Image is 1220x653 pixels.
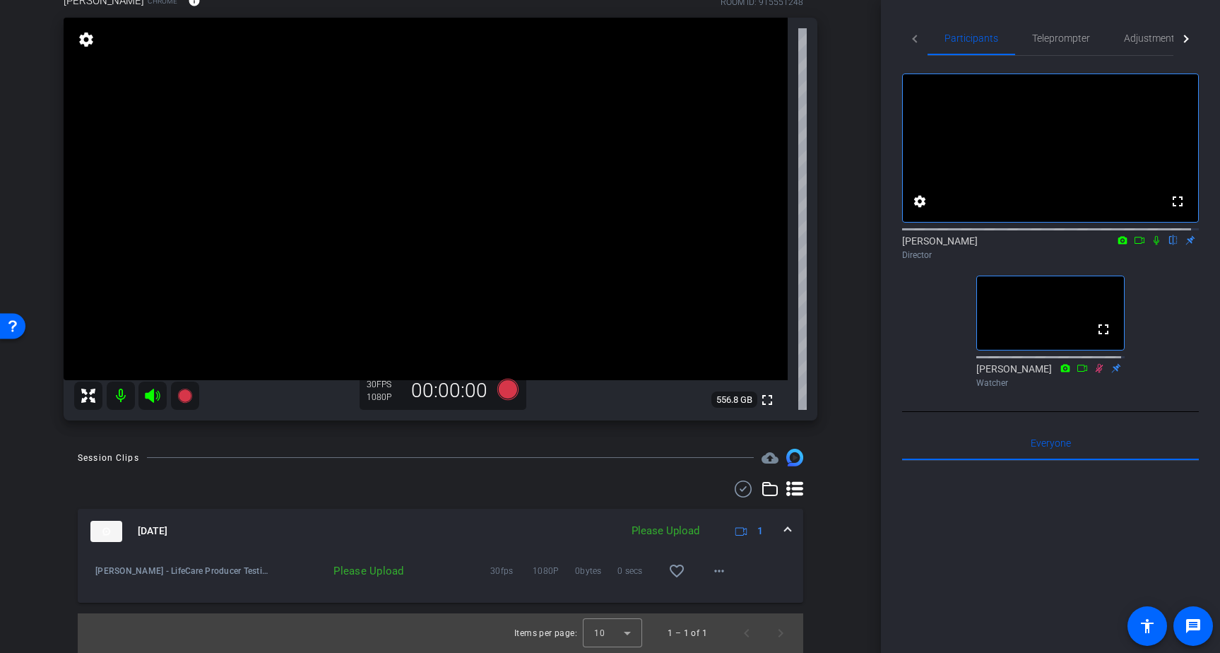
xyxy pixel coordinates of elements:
span: 0bytes [575,564,617,578]
button: Previous page [730,616,764,650]
img: Session clips [786,449,803,466]
div: Please Upload [271,564,410,578]
span: Teleprompter [1032,33,1090,43]
mat-expansion-panel-header: thumb-nail[DATE]Please Upload1 [78,509,803,554]
mat-icon: fullscreen [1095,321,1112,338]
div: Please Upload [624,523,706,539]
mat-icon: cloud_upload [762,449,778,466]
span: [PERSON_NAME] - LifeCare Producer Testimonial-[PERSON_NAME]-2025-08-11-14-32-18-373-0 [95,564,271,578]
span: 556.8 GB [711,392,757,408]
span: 1080P [533,564,575,578]
mat-icon: favorite_border [668,563,685,580]
mat-icon: message [1185,618,1202,635]
span: 1 [757,524,763,539]
mat-icon: fullscreen [1169,193,1186,210]
span: 0 secs [617,564,660,578]
div: thumb-nail[DATE]Please Upload1 [78,554,803,603]
mat-icon: settings [911,193,928,210]
mat-icon: fullscreen [759,392,776,408]
div: Session Clips [78,451,139,465]
div: 1 – 1 of 1 [668,626,707,640]
span: FPS [377,380,391,389]
div: [PERSON_NAME] [902,234,1199,261]
div: Watcher [976,377,1125,389]
mat-icon: settings [76,31,96,48]
mat-icon: accessibility [1139,618,1156,635]
div: 1080P [367,392,402,403]
span: 30fps [490,564,533,578]
div: [PERSON_NAME] [976,362,1125,389]
span: [DATE] [138,524,167,539]
span: Participants [944,33,998,43]
div: Items per page: [514,626,577,640]
span: Everyone [1031,438,1071,448]
span: Destinations for your clips [762,449,778,466]
button: Next page [764,616,798,650]
img: thumb-nail [90,521,122,542]
span: Adjustments [1124,33,1180,43]
div: 00:00:00 [402,379,497,403]
div: Director [902,249,1199,261]
mat-icon: flip [1165,233,1182,246]
div: 30 [367,379,402,390]
mat-icon: more_horiz [711,563,728,580]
